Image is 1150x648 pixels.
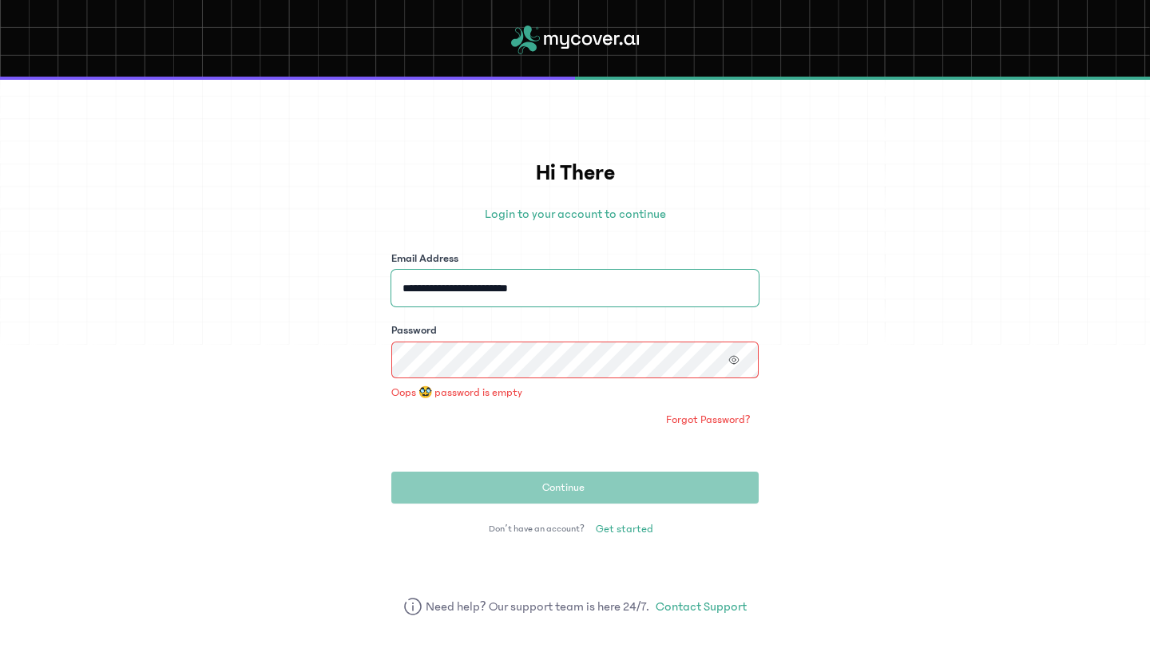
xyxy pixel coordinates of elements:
p: Login to your account to continue [391,204,759,223]
span: Forgot Password? [666,412,751,428]
a: Get started [588,516,661,542]
span: Don’t have an account? [489,523,585,535]
span: Need help? Our support team is here 24/7. [426,597,650,616]
h1: Hi There [391,156,759,190]
span: Get started [596,521,653,537]
p: Oops 🥸 password is empty [391,385,759,401]
label: Password [391,322,437,338]
label: Email Address [391,251,458,267]
span: Continue [542,480,585,496]
a: Forgot Password? [658,407,759,433]
button: Continue [391,472,759,504]
a: Contact Support [656,597,747,616]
